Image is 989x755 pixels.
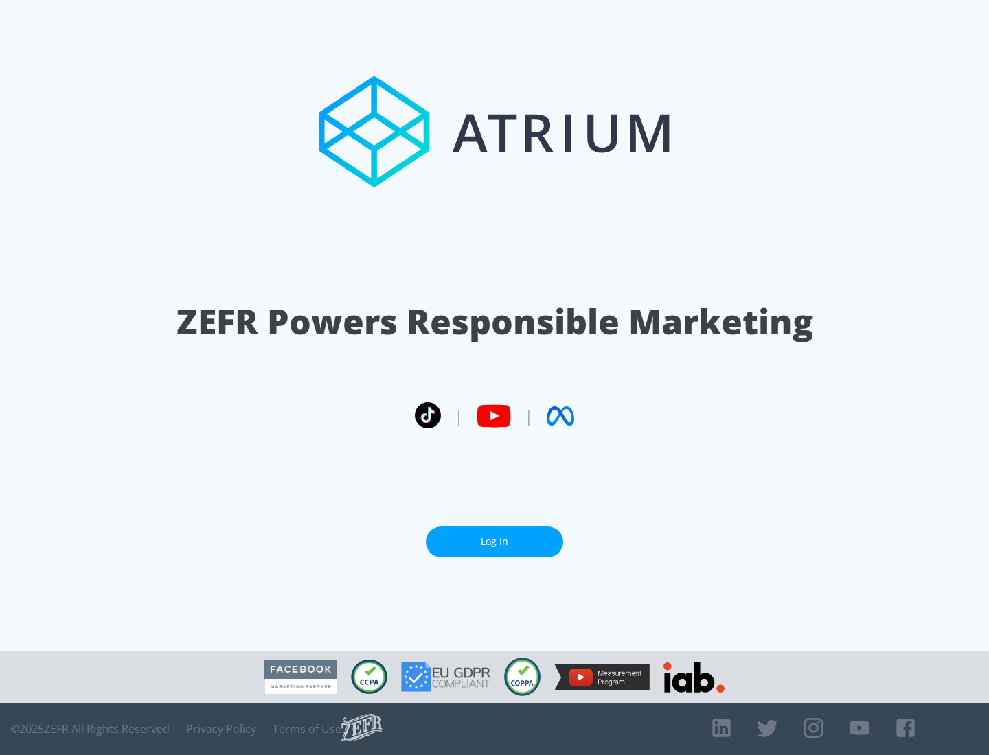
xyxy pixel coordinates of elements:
img: Facebook Marketing Partner [264,660,337,695]
span: | [455,406,463,426]
a: Privacy Policy [186,722,256,736]
img: CCPA Compliant [351,660,387,694]
img: IAB [663,662,725,693]
span: | [525,406,533,426]
span: © 2025 ZEFR All Rights Reserved [10,722,170,736]
a: Terms of Use [273,722,341,736]
img: YouTube Measurement Program [554,664,650,690]
img: COPPA Compliant [504,658,541,696]
img: GDPR Compliant [401,662,490,692]
a: Log In [426,526,563,557]
h1: ZEFR Powers Responsible Marketing [177,298,813,345]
